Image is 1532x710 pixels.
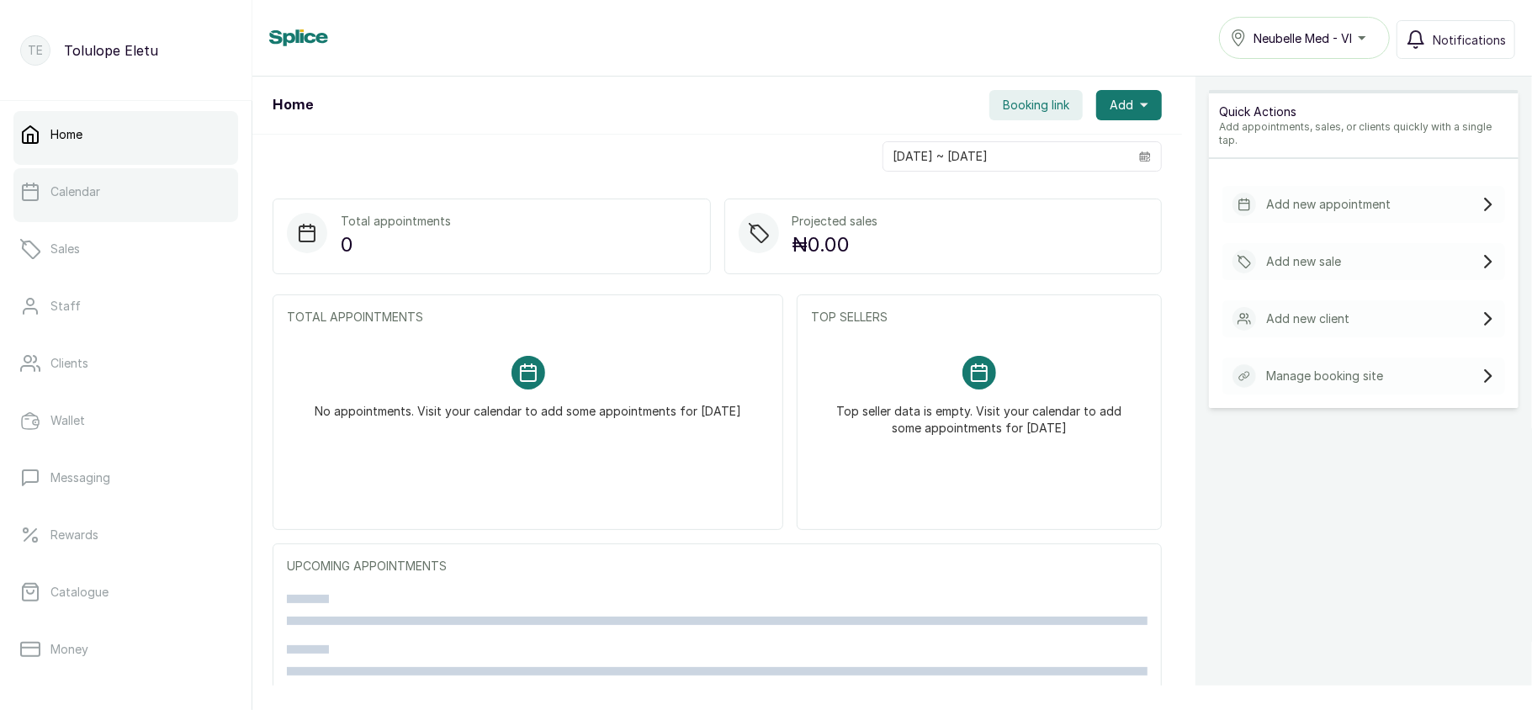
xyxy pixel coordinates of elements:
[793,213,878,230] p: Projected sales
[50,527,98,543] p: Rewards
[1139,151,1151,162] svg: calendar
[13,225,238,273] a: Sales
[50,412,85,429] p: Wallet
[341,213,451,230] p: Total appointments
[989,90,1083,120] button: Booking link
[1266,368,1383,384] p: Manage booking site
[28,42,43,59] p: TE
[273,95,313,115] h1: Home
[13,454,238,501] a: Messaging
[50,241,80,257] p: Sales
[1433,31,1506,49] span: Notifications
[13,626,238,673] a: Money
[50,584,109,601] p: Catalogue
[1219,103,1508,120] p: Quick Actions
[1266,310,1349,327] p: Add new client
[1003,97,1069,114] span: Booking link
[13,511,238,559] a: Rewards
[13,397,238,444] a: Wallet
[883,142,1129,171] input: Select date
[1096,90,1162,120] button: Add
[793,230,878,260] p: ₦0.00
[50,641,88,658] p: Money
[50,126,82,143] p: Home
[50,183,100,200] p: Calendar
[831,389,1127,437] p: Top seller data is empty. Visit your calendar to add some appointments for [DATE]
[1397,20,1515,59] button: Notifications
[287,558,1148,575] p: UPCOMING APPOINTMENTS
[1254,29,1352,47] span: Neubelle Med - VI
[13,569,238,616] a: Catalogue
[50,298,81,315] p: Staff
[13,340,238,387] a: Clients
[13,283,238,330] a: Staff
[50,469,110,486] p: Messaging
[1266,253,1341,270] p: Add new sale
[64,40,158,61] p: Tolulope Eletu
[1266,196,1391,213] p: Add new appointment
[1219,120,1508,147] p: Add appointments, sales, or clients quickly with a single tap.
[811,309,1148,326] p: TOP SELLERS
[315,389,741,420] p: No appointments. Visit your calendar to add some appointments for [DATE]
[287,309,769,326] p: TOTAL APPOINTMENTS
[1110,97,1133,114] span: Add
[1219,17,1390,59] button: Neubelle Med - VI
[341,230,451,260] p: 0
[13,111,238,158] a: Home
[50,355,88,372] p: Clients
[13,168,238,215] a: Calendar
